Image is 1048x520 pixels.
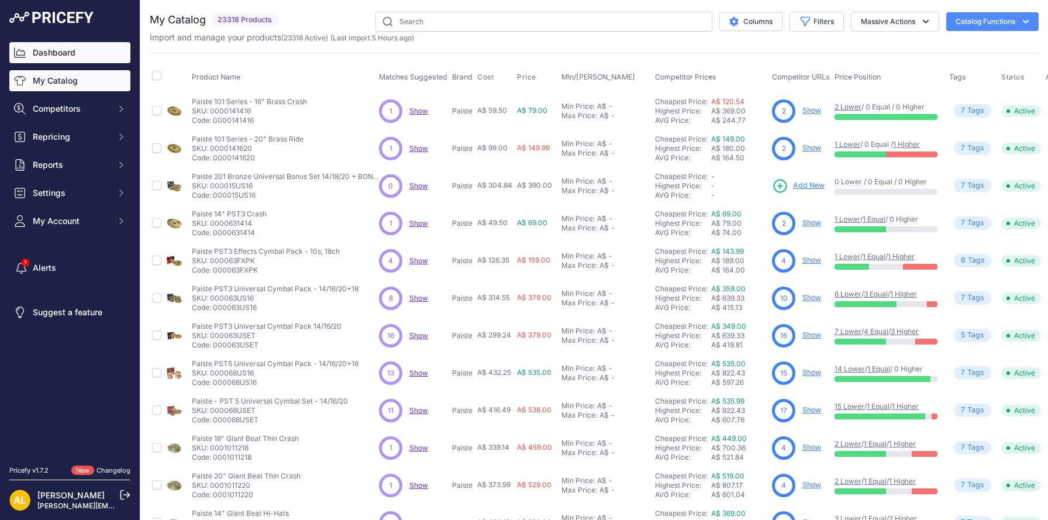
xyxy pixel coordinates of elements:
button: Filters [790,12,844,32]
span: 7 [961,367,965,378]
span: 1 [389,106,392,116]
p: / 0 Equal / [835,140,937,149]
div: A$ [597,326,606,336]
p: SKU: 000063USET [192,331,342,340]
span: Active [1001,367,1041,379]
div: Max Price: [561,111,597,120]
span: A$ 314.55 [477,293,510,302]
span: 1 [389,143,392,154]
img: Pricefy Logo [9,12,94,23]
span: Settings [33,187,109,199]
div: Min Price: [561,102,595,111]
div: A$ 164.00 [711,266,767,275]
span: Tag [954,329,991,342]
p: 0 Lower / 0 Equal / 0 Higher [835,177,937,187]
div: A$ [597,289,606,298]
p: Paiste [452,219,473,228]
a: Cheapest Price: [655,434,708,443]
div: Highest Price: [655,181,711,191]
span: 7 [961,105,965,116]
p: Paiste 101 Series - 20" Brass Ride [192,135,304,144]
p: / / 0 Higher [835,364,937,374]
button: Cost [477,73,496,82]
span: Show [409,219,428,228]
a: 1 Higher [889,439,916,448]
a: 1 Equal [863,252,885,261]
span: Active [1001,218,1041,229]
a: Show [409,181,428,190]
span: (Last import 5 Hours ago) [330,33,414,42]
span: Show [409,294,428,302]
a: 1 Equal [867,364,890,373]
span: Status [1001,73,1025,82]
a: 1 Higher [890,290,917,298]
button: Competitors [9,98,130,119]
a: A$ 69.00 [711,209,742,218]
a: Show [802,256,821,264]
div: A$ 419.81 [711,340,767,350]
a: [PERSON_NAME][EMAIL_ADDRESS][DOMAIN_NAME] [37,501,218,510]
span: Competitor URLs [772,73,830,81]
div: Highest Price: [655,331,711,340]
div: A$ [597,139,606,149]
a: My Catalog [9,70,130,91]
span: 2 [782,218,786,229]
a: Cheapest Price: [655,135,708,143]
span: My Account [33,215,109,227]
a: Cheapest Price: [655,509,708,518]
div: A$ 244.77 [711,116,767,125]
div: - [609,149,615,158]
span: Repricing [33,131,109,143]
a: Show [802,293,821,302]
a: Add New [772,178,825,194]
span: Tag [954,366,991,380]
div: Max Price: [561,336,597,345]
span: s [980,218,984,229]
div: Max Price: [561,298,597,308]
div: - [609,261,615,270]
a: 1 Higher [888,252,915,261]
a: A$ 349.00 [711,322,746,330]
p: Paiste PST3 Universal Cymbal Pack 14/16/20 [192,322,342,331]
span: 10 [780,293,788,304]
button: My Account [9,211,130,232]
a: 23318 Active [284,33,326,42]
span: 8 [389,293,393,304]
span: Brand [452,73,473,81]
div: Highest Price: [655,294,711,303]
a: 1 Higher [892,402,919,411]
span: Show [409,331,428,340]
div: - [609,298,615,308]
div: A$ [599,261,609,270]
a: 14 Lower [835,364,865,373]
div: A$ [597,102,606,111]
a: Show [802,106,821,115]
span: s [980,180,984,191]
p: SKU: 000063FXPK [192,256,340,266]
a: 2 Lower [835,477,861,485]
a: Cheapest Price: [655,247,708,256]
span: A$ 79.00 [517,106,547,115]
a: Dashboard [9,42,130,63]
a: 15 Lower [835,402,864,411]
span: s [980,143,984,154]
button: Price [517,73,539,82]
span: 7 [961,143,965,154]
span: A$ 159.00 [517,256,550,264]
span: Active [1001,330,1041,342]
div: - [609,336,615,345]
span: A$ 639.33 [711,294,744,302]
p: Import and manage your products [150,32,414,43]
p: Paiste [452,256,473,266]
span: A$ 390.00 [517,181,552,190]
span: 0 [388,181,393,191]
span: Active [1001,180,1041,192]
p: Paiste [452,106,473,116]
span: A$ 379.00 [517,330,551,339]
a: A$ 149.00 [711,135,745,143]
div: Min Price: [561,364,595,373]
span: - [711,172,715,181]
a: Show [802,443,821,452]
span: Active [1001,105,1041,117]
